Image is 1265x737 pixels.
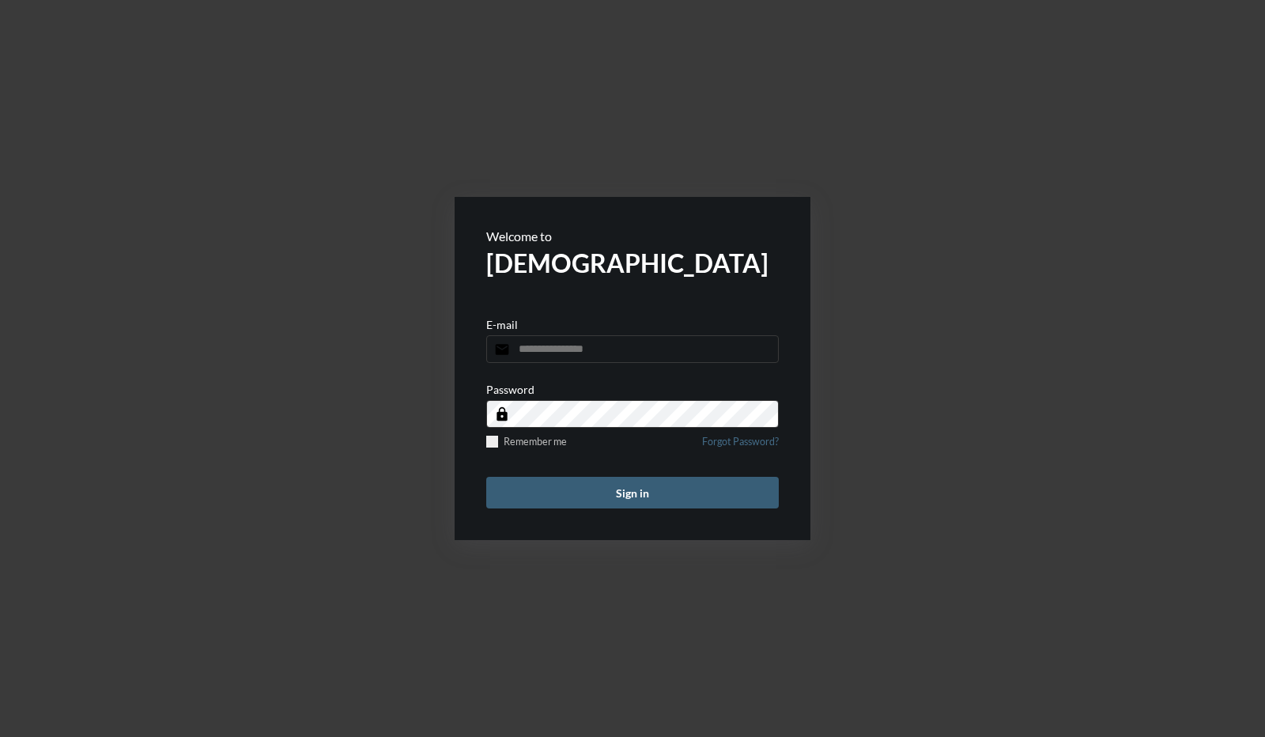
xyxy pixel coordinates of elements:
label: Remember me [486,436,567,448]
p: E-mail [486,318,518,331]
button: Sign in [486,477,779,508]
h2: [DEMOGRAPHIC_DATA] [486,248,779,278]
a: Forgot Password? [702,436,779,457]
p: Password [486,383,534,396]
p: Welcome to [486,229,779,244]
